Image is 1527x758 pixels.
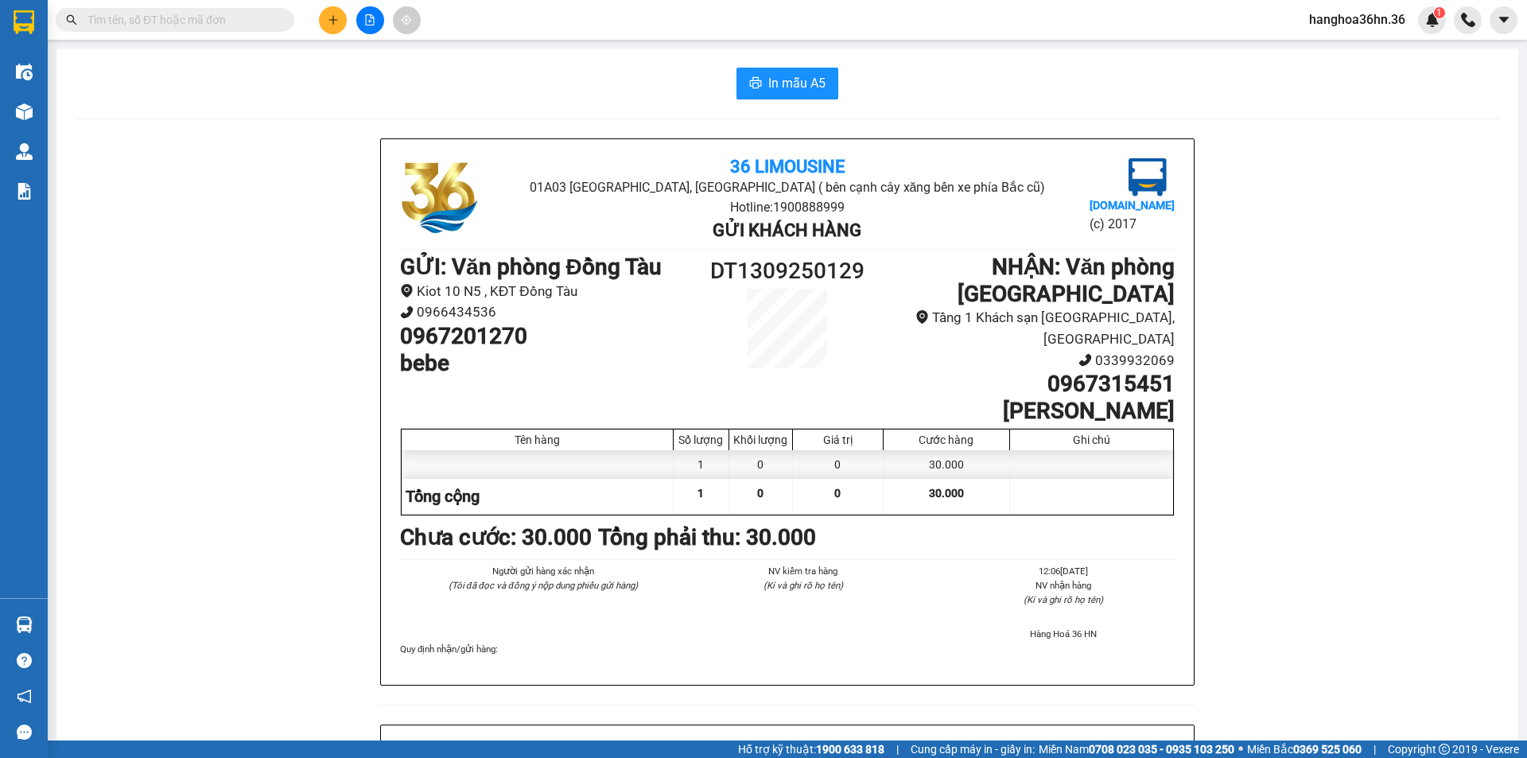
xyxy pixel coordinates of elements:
span: phone [1078,353,1092,367]
li: Hotline: 1900888999 [529,197,1045,217]
button: printerIn mẫu A5 [736,68,838,99]
b: NHẬN : Văn phòng [GEOGRAPHIC_DATA] [958,254,1175,307]
b: [DOMAIN_NAME] [1090,199,1175,212]
sup: 1 [1434,7,1445,18]
input: Tìm tên, số ĐT hoặc mã đơn [87,11,275,29]
div: Ghi chú [1014,433,1169,446]
span: plus [328,14,339,25]
span: 30.000 [929,487,964,500]
button: plus [319,6,347,34]
div: 0 [729,450,793,479]
img: phone-icon [1461,13,1475,27]
span: phone [400,305,414,319]
button: caret-down [1490,6,1517,34]
span: ⚪️ [1238,746,1243,752]
h1: 0967315451 [884,371,1175,398]
div: Khối lượng [733,433,788,446]
li: 0966434536 [400,301,690,323]
div: Tên hàng [406,433,669,446]
img: warehouse-icon [16,616,33,633]
div: 30.000 [884,450,1010,479]
span: Miền Nam [1039,741,1234,758]
i: (Kí và ghi rõ họ tên) [763,580,843,591]
li: Tầng 1 Khách sạn [GEOGRAPHIC_DATA], [GEOGRAPHIC_DATA] [884,307,1175,349]
div: 1 [674,450,729,479]
span: Hỗ trợ kỹ thuật: [738,741,884,758]
h1: bebe [400,350,690,377]
strong: 0369 525 060 [1293,743,1362,756]
span: Tổng cộng [406,487,480,506]
span: 1 [1436,7,1442,18]
span: 0 [757,487,763,500]
div: Giá trị [797,433,879,446]
span: 0 [834,487,841,500]
span: Miền Bắc [1247,741,1362,758]
b: Chưa cước : 30.000 [400,524,592,550]
li: 01A03 [GEOGRAPHIC_DATA], [GEOGRAPHIC_DATA] ( bên cạnh cây xăng bến xe phía Bắc cũ) [529,177,1045,197]
b: 36 Limousine [730,157,845,177]
span: printer [749,76,762,91]
span: In mẫu A5 [768,73,826,93]
span: 1 [697,487,704,500]
h1: 0967201270 [400,323,690,350]
span: question-circle [17,653,32,668]
div: 0 [793,450,884,479]
b: Gửi khách hàng [713,220,861,240]
li: NV nhận hàng [953,578,1175,593]
h1: DT1309250129 [690,254,884,289]
img: warehouse-icon [16,103,33,120]
img: logo.jpg [1129,158,1167,196]
img: logo.jpg [400,158,480,238]
span: hanghoa36hn.36 [1296,10,1418,29]
img: warehouse-icon [16,64,33,80]
span: copyright [1439,744,1450,755]
img: logo-vxr [14,10,34,34]
li: NV kiểm tra hàng [692,564,914,578]
strong: 0708 023 035 - 0935 103 250 [1089,743,1234,756]
h1: [PERSON_NAME] [884,398,1175,425]
button: aim [393,6,421,34]
li: Hàng Hoá 36 HN [953,627,1175,641]
div: Số lượng [678,433,725,446]
li: Kiot 10 N5 , KĐT Đồng Tàu [400,281,690,302]
img: solution-icon [16,183,33,200]
li: (c) 2017 [1090,214,1175,234]
img: warehouse-icon [16,143,33,160]
div: Quy định nhận/gửi hàng : [400,642,1175,656]
span: notification [17,689,32,704]
span: search [66,14,77,25]
strong: 1900 633 818 [816,743,884,756]
span: file-add [364,14,375,25]
span: aim [401,14,412,25]
li: 0339932069 [884,350,1175,371]
div: Cước hàng [888,433,1005,446]
span: | [1374,741,1376,758]
span: caret-down [1497,13,1511,27]
span: Cung cấp máy in - giấy in: [911,741,1035,758]
i: (Kí và ghi rõ họ tên) [1024,594,1103,605]
button: file-add [356,6,384,34]
span: | [896,741,899,758]
span: environment [915,310,929,324]
i: (Tôi đã đọc và đồng ý nộp dung phiếu gửi hàng) [449,580,638,591]
li: Người gửi hàng xác nhận [432,564,654,578]
b: Tổng phải thu: 30.000 [598,524,816,550]
li: 12:06[DATE] [953,564,1175,578]
b: GỬI : Văn phòng Đồng Tàu [400,254,662,280]
span: message [17,725,32,740]
img: icon-new-feature [1425,13,1440,27]
span: environment [400,284,414,297]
